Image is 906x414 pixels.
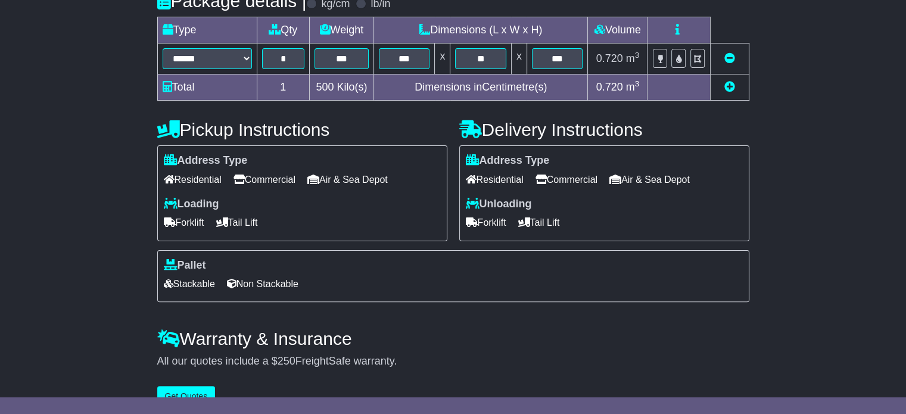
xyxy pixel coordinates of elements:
span: Air & Sea Depot [609,170,690,189]
span: 0.720 [596,52,623,64]
span: 500 [316,81,334,93]
span: Commercial [535,170,597,189]
label: Pallet [164,259,206,272]
span: Stackable [164,275,215,293]
td: Total [157,74,257,101]
span: m [626,81,640,93]
a: Add new item [724,81,735,93]
a: Remove this item [724,52,735,64]
span: 250 [278,355,295,367]
label: Loading [164,198,219,211]
span: Residential [466,170,524,189]
td: Weight [309,17,373,43]
span: Residential [164,170,222,189]
span: 0.720 [596,81,623,93]
span: Tail Lift [216,213,258,232]
span: m [626,52,640,64]
span: Forklift [164,213,204,232]
span: Commercial [233,170,295,189]
td: 1 [257,74,309,101]
sup: 3 [635,51,640,60]
td: Volume [588,17,647,43]
h4: Pickup Instructions [157,120,447,139]
h4: Warranty & Insurance [157,329,749,348]
sup: 3 [635,79,640,88]
h4: Delivery Instructions [459,120,749,139]
td: Kilo(s) [309,74,373,101]
td: Dimensions (L x W x H) [373,17,587,43]
td: Qty [257,17,309,43]
td: Dimensions in Centimetre(s) [373,74,587,101]
button: Get Quotes [157,386,216,407]
span: Air & Sea Depot [307,170,388,189]
span: Forklift [466,213,506,232]
label: Unloading [466,198,532,211]
div: All our quotes include a $ FreightSafe warranty. [157,355,749,368]
span: Tail Lift [518,213,560,232]
td: x [435,43,450,74]
label: Address Type [164,154,248,167]
label: Address Type [466,154,550,167]
span: Non Stackable [227,275,298,293]
td: Type [157,17,257,43]
td: x [511,43,527,74]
